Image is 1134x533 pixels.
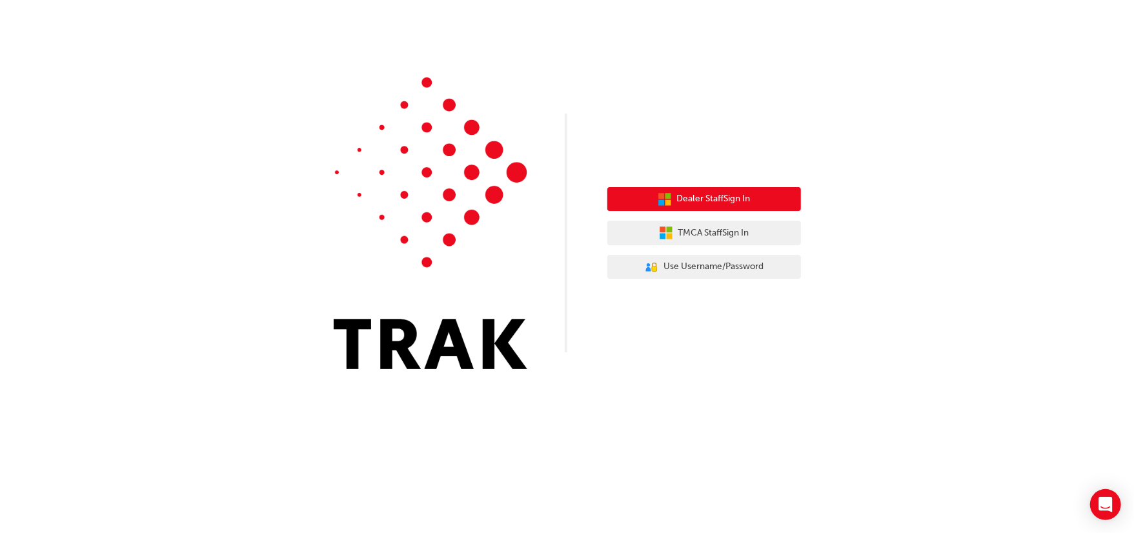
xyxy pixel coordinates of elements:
div: Open Intercom Messenger [1090,489,1121,520]
button: TMCA StaffSign In [607,221,801,245]
span: Dealer Staff Sign In [677,192,751,206]
img: Trak [334,77,527,369]
span: Use Username/Password [663,259,764,274]
button: Use Username/Password [607,255,801,279]
span: TMCA Staff Sign In [678,226,749,241]
button: Dealer StaffSign In [607,187,801,212]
